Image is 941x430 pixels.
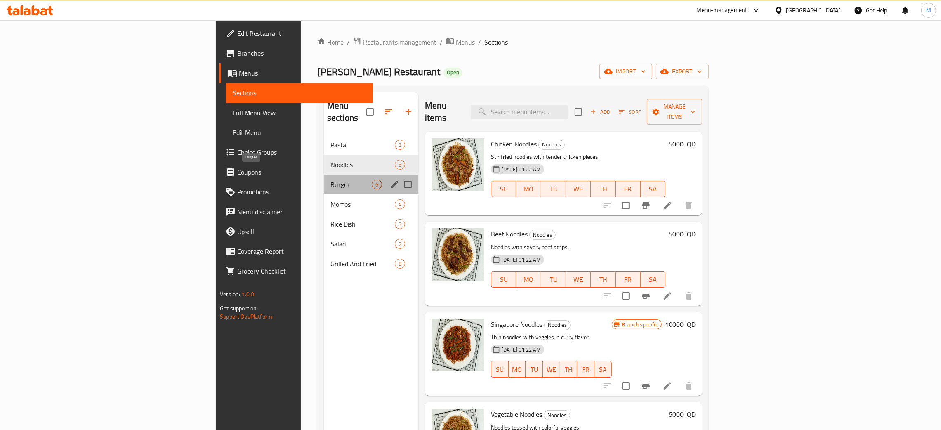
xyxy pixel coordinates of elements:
[617,377,634,395] span: Select to update
[226,103,373,123] a: Full Menu View
[324,214,418,234] div: Rice Dish3
[484,37,508,47] span: Sections
[580,364,591,376] span: FR
[330,199,395,209] span: Momos
[495,364,505,376] span: SU
[619,321,661,328] span: Branch specific
[372,181,382,189] span: 6
[679,376,699,396] button: delete
[219,24,373,43] a: Edit Restaurant
[395,199,405,209] div: items
[324,194,418,214] div: Momos4
[663,291,672,301] a: Edit menu item
[669,228,696,240] h6: 5000 IQD
[395,260,405,268] span: 8
[220,289,240,300] span: Version:
[237,147,366,157] span: Choice Groups
[647,99,702,125] button: Manage items
[516,271,541,288] button: MO
[616,181,640,197] button: FR
[543,361,560,378] button: WE
[599,64,652,79] button: import
[237,167,366,177] span: Coupons
[587,106,613,118] button: Add
[330,160,395,170] span: Noodles
[594,361,612,378] button: SA
[545,183,563,195] span: TU
[330,140,395,150] span: Pasta
[545,274,563,286] span: TU
[498,346,544,354] span: [DATE] 01:22 AM
[324,254,418,274] div: Grilled And Fried8
[495,274,513,286] span: SU
[491,138,537,150] span: Chicken Noodles
[545,320,570,330] span: Noodles
[425,99,461,124] h2: Menu items
[519,183,538,195] span: MO
[330,239,395,249] span: Salad
[219,142,373,162] a: Choice Groups
[663,201,672,210] a: Edit menu item
[589,107,611,117] span: Add
[395,219,405,229] div: items
[498,165,544,173] span: [DATE] 01:22 AM
[491,408,542,421] span: Vegetable Noodles
[353,37,436,47] a: Restaurants management
[546,364,557,376] span: WE
[372,180,382,189] div: items
[566,181,591,197] button: WE
[530,230,555,240] span: Noodles
[395,239,405,249] div: items
[926,6,931,15] span: M
[456,37,475,47] span: Menus
[491,181,516,197] button: SU
[361,103,379,120] span: Select all sections
[219,261,373,281] a: Grocery Checklist
[679,286,699,306] button: delete
[395,141,405,149] span: 3
[491,228,528,240] span: Beef Noodles
[440,37,443,47] li: /
[566,271,591,288] button: WE
[443,68,462,78] div: Open
[636,286,656,306] button: Branch-specific-item
[539,140,564,149] span: Noodles
[395,220,405,228] span: 3
[491,361,509,378] button: SU
[636,376,656,396] button: Branch-specific-item
[226,83,373,103] a: Sections
[526,361,543,378] button: TU
[219,43,373,63] a: Branches
[226,123,373,142] a: Edit Menu
[395,240,405,248] span: 2
[679,196,699,215] button: delete
[237,28,366,38] span: Edit Restaurant
[669,138,696,150] h6: 5000 IQD
[617,197,634,214] span: Select to update
[594,183,612,195] span: TH
[491,152,665,162] p: Stir fried noodles with tender chicken pieces.
[538,140,565,150] div: Noodles
[363,37,436,47] span: Restaurants management
[219,162,373,182] a: Coupons
[591,181,616,197] button: TH
[324,155,418,175] div: Noodles5
[641,181,665,197] button: SA
[389,178,401,191] button: edit
[471,105,568,119] input: search
[233,108,366,118] span: Full Menu View
[512,364,523,376] span: MO
[669,409,696,420] h6: 5000 IQD
[219,241,373,261] a: Coverage Report
[237,187,366,197] span: Promotions
[594,274,612,286] span: TH
[220,311,272,322] a: Support.OpsPlatform
[379,102,399,122] span: Sort sections
[529,230,556,240] div: Noodles
[569,274,587,286] span: WE
[432,319,484,371] img: Singapore Noodles
[491,242,665,253] p: Noodles with savory beef strips.
[665,319,696,330] h6: 10000 IQD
